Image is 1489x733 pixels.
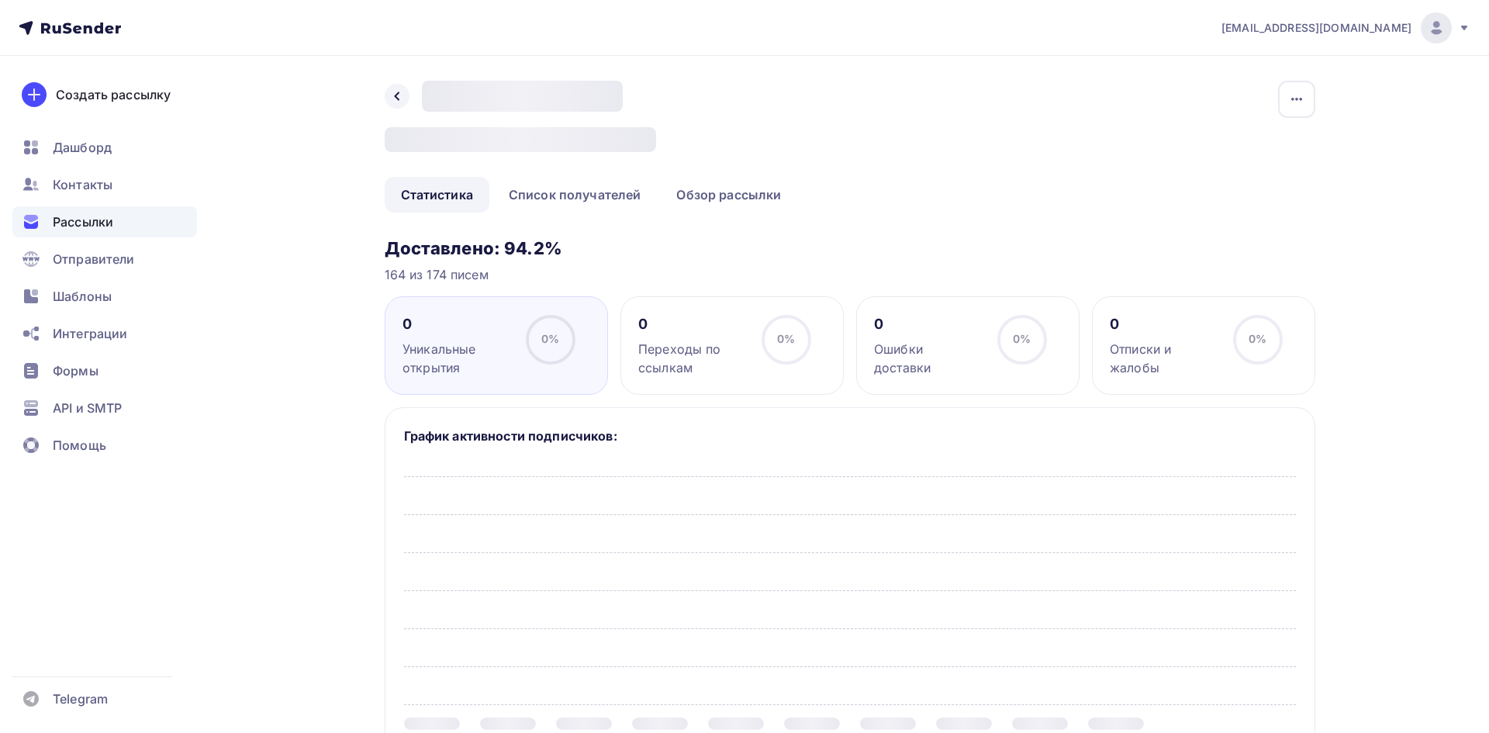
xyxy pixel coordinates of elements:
[541,332,559,345] span: 0%
[1249,332,1266,345] span: 0%
[53,324,127,343] span: Интеграции
[402,315,512,334] div: 0
[874,340,983,377] div: Ошибки доставки
[385,177,489,213] a: Статистика
[1221,12,1470,43] a: [EMAIL_ADDRESS][DOMAIN_NAME]
[874,315,983,334] div: 0
[492,177,658,213] a: Список получателей
[1013,332,1031,345] span: 0%
[53,361,98,380] span: Формы
[1110,340,1219,377] div: Отписки и жалобы
[53,213,113,231] span: Рассылки
[53,399,122,417] span: API и SMTP
[53,138,112,157] span: Дашборд
[53,250,135,268] span: Отправители
[385,237,1315,259] h3: Доставлено: 94.2%
[56,85,171,104] div: Создать рассылку
[12,132,197,163] a: Дашборд
[1221,20,1411,36] span: [EMAIL_ADDRESS][DOMAIN_NAME]
[1110,315,1219,334] div: 0
[53,436,106,455] span: Помощь
[385,265,1315,284] div: 164 из 174 писем
[12,281,197,312] a: Шаблоны
[12,169,197,200] a: Контакты
[12,244,197,275] a: Отправители
[12,206,197,237] a: Рассылки
[53,175,112,194] span: Контакты
[638,340,748,377] div: Переходы по ссылкам
[53,287,112,306] span: Шаблоны
[404,427,1296,445] h5: График активности подписчиков:
[638,315,748,334] div: 0
[660,177,797,213] a: Обзор рассылки
[12,355,197,386] a: Формы
[53,690,108,708] span: Telegram
[777,332,795,345] span: 0%
[402,340,512,377] div: Уникальные открытия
